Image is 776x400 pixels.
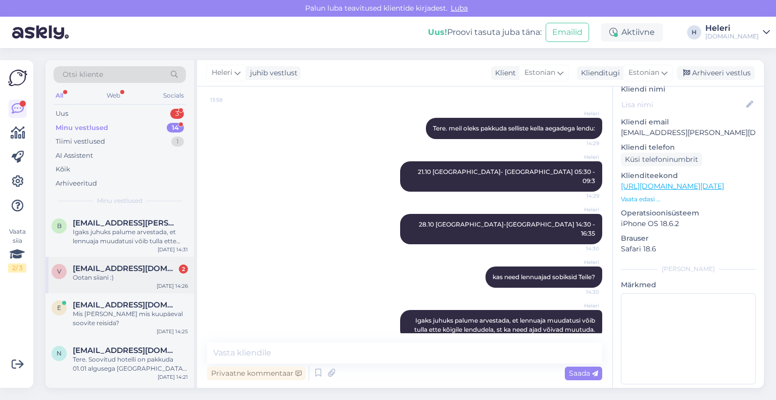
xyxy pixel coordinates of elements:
[621,244,756,254] p: Safari 18.6
[157,237,188,244] div: [DATE] 14:26
[491,68,516,78] div: Klient
[561,245,599,252] span: 14:30
[448,4,471,13] span: Luba
[705,32,759,40] div: [DOMAIN_NAME]
[73,291,178,300] span: neljamokra@gmail.com
[158,364,188,372] div: [DATE] 14:19
[601,23,663,41] div: Aktiivne
[561,206,599,213] span: Heleri
[621,99,744,110] input: Lisa nimi
[561,153,599,161] span: Heleri
[621,218,756,229] p: iPhone OS 18.6.2
[621,117,756,127] p: Kliendi email
[54,89,65,102] div: All
[170,109,184,119] div: 3
[621,182,724,191] a: [URL][DOMAIN_NAME][DATE]
[56,179,97,189] div: Arhiveeritud
[73,300,188,319] div: Tere. Soovitud hotelli on pakkuda 01.01 algusega [GEOGRAPHIC_DATA] ([GEOGRAPHIC_DATA] ei ole sel ...
[433,124,595,132] span: Tere. meil oleks pakkuda selliste kella aegadega lendu:
[493,273,595,281] span: kas need lennuajad sobiksid Teile?
[677,66,755,80] div: Arhiveeri vestlus
[56,151,93,161] div: AI Assistent
[621,208,756,218] p: Operatsioonisüsteem
[73,337,178,346] span: Ev3lynerik@gmail.com
[621,142,756,153] p: Kliendi telefon
[8,68,27,87] img: Askly Logo
[561,140,599,147] span: 14:29
[57,340,61,348] span: E
[621,153,702,166] div: Küsi telefoninumbrit
[428,27,447,37] b: Uus!
[179,219,188,228] div: 2
[705,24,759,32] div: Heleri
[210,96,248,104] span: 13:58
[161,89,186,102] div: Socials
[561,192,599,200] span: 14:29
[561,302,599,309] span: Heleri
[419,220,597,237] span: 28.10 [GEOGRAPHIC_DATA]-[GEOGRAPHIC_DATA] 14:30 - 16:35
[73,228,188,237] div: Ootan siiani :)
[73,346,188,364] div: Tere. Albaania reise on pakkuda algusega [GEOGRAPHIC_DATA]. Kas see sobib Teile?
[97,196,142,205] span: Minu vestlused
[171,137,184,147] div: 1
[56,164,70,174] div: Kõik
[621,84,756,95] p: Kliendi nimi
[561,288,599,296] span: 14:30
[157,273,188,281] div: [DATE] 14:25
[524,67,555,78] span: Estonian
[621,127,756,138] p: [EMAIL_ADDRESS][PERSON_NAME][DOMAIN_NAME]
[56,137,105,147] div: Tiimi vestlused
[56,109,68,119] div: Uus
[58,386,61,393] span: S
[705,24,770,40] a: Heleri[DOMAIN_NAME]
[73,218,178,228] span: VPulles@gmail.com
[414,317,597,333] span: Igaks juhuks palume arvestada, et lennuaja muudatusi võib tulla ette kõigile lendudela, st ka nee...
[561,110,599,117] span: Heleri
[105,89,122,102] div: Web
[577,68,620,78] div: Klienditugi
[621,170,756,181] p: Klienditeekond
[621,233,756,244] p: Brauser
[418,168,597,185] span: 21.10 [GEOGRAPHIC_DATA]- [GEOGRAPHIC_DATA] 05:30 - 09:3
[621,280,756,290] p: Märkmed
[167,123,184,133] div: 14
[57,222,61,230] span: V
[546,23,589,42] button: Emailid
[73,382,178,391] span: Stelmach.helena@gmail.con
[57,295,62,302] span: n
[246,68,298,78] div: juhib vestlust
[212,67,232,78] span: Heleri
[628,67,659,78] span: Estonian
[561,258,599,266] span: Heleri
[56,123,108,133] div: Minu vestlused
[428,26,542,38] div: Proovi tasuta juba täna:
[569,369,598,378] span: Saada
[687,25,701,39] div: H
[207,367,306,380] div: Privaatne kommentaar
[158,319,188,326] div: [DATE] 14:21
[8,227,26,273] div: Vaata siia
[8,263,26,273] div: 2 / 3
[621,195,756,204] p: Vaata edasi ...
[57,258,61,266] span: e
[73,255,178,264] span: etlynveber01@gmail.com
[63,69,103,80] span: Otsi kliente
[621,264,756,274] div: [PERSON_NAME]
